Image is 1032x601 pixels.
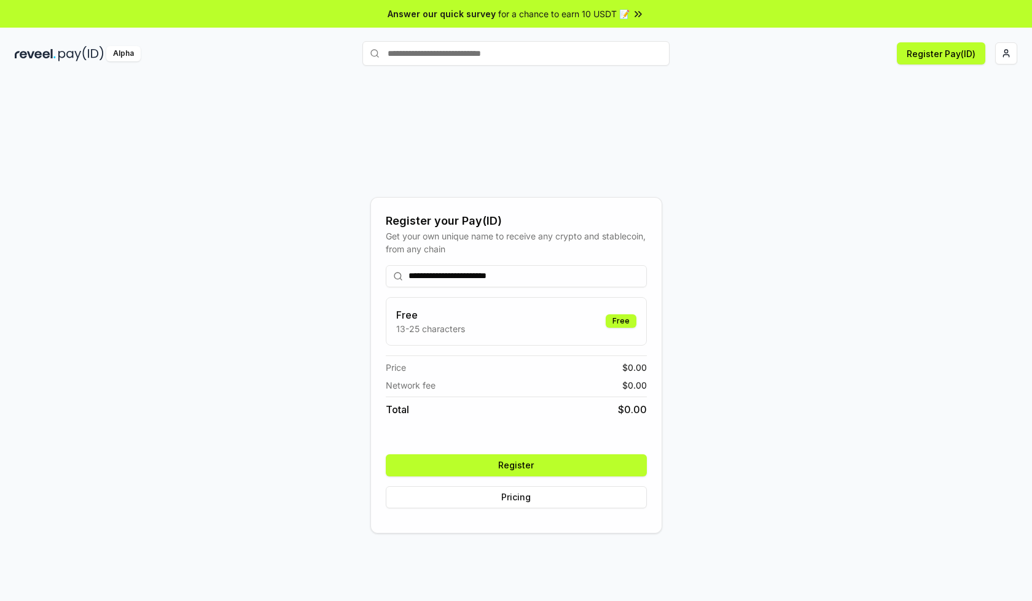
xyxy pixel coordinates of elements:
span: Price [386,361,406,374]
p: 13-25 characters [396,322,465,335]
button: Pricing [386,486,647,508]
span: Total [386,402,409,417]
span: Answer our quick survey [388,7,496,20]
span: $ 0.00 [622,379,647,392]
div: Alpha [106,46,141,61]
span: Network fee [386,379,436,392]
span: $ 0.00 [622,361,647,374]
button: Register [386,454,647,476]
div: Free [606,314,636,328]
span: for a chance to earn 10 USDT 📝 [498,7,630,20]
div: Register your Pay(ID) [386,212,647,230]
img: reveel_dark [15,46,56,61]
img: pay_id [58,46,104,61]
div: Get your own unique name to receive any crypto and stablecoin, from any chain [386,230,647,255]
button: Register Pay(ID) [897,42,985,64]
span: $ 0.00 [618,402,647,417]
h3: Free [396,308,465,322]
